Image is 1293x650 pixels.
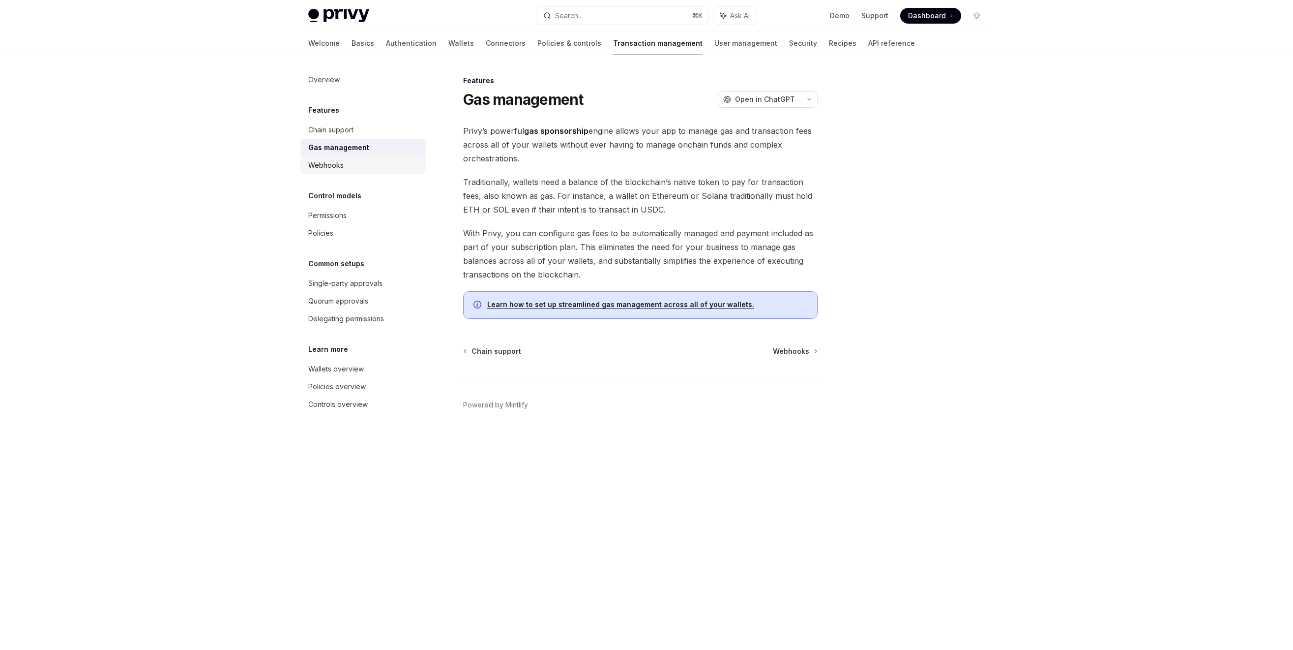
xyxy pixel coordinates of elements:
[308,74,340,86] div: Overview
[300,121,426,139] a: Chain support
[300,156,426,174] a: Webhooks
[308,159,344,171] div: Webhooks
[300,224,426,242] a: Policies
[308,142,369,154] div: Gas management
[308,343,348,355] h5: Learn more
[386,31,437,55] a: Authentication
[308,363,364,375] div: Wallets overview
[463,124,818,165] span: Privy’s powerful engine allows your app to manage gas and transaction fees across all of your wal...
[308,295,368,307] div: Quorum approvals
[487,300,754,309] a: Learn how to set up streamlined gas management across all of your wallets.
[868,31,915,55] a: API reference
[537,31,601,55] a: Policies & controls
[789,31,817,55] a: Security
[300,396,426,413] a: Controls overview
[473,301,483,310] svg: Info
[352,31,374,55] a: Basics
[448,31,474,55] a: Wallets
[536,7,708,25] button: Search...⌘K
[463,76,818,86] div: Features
[861,11,888,21] a: Support
[613,31,703,55] a: Transaction management
[900,8,961,24] a: Dashboard
[308,258,364,270] h5: Common setups
[308,399,368,410] div: Controls overview
[463,91,584,108] h1: Gas management
[300,310,426,328] a: Delegating permissions
[969,8,985,24] button: Toggle dark mode
[308,104,339,116] h5: Features
[773,346,809,356] span: Webhooks
[830,11,850,21] a: Demo
[300,275,426,292] a: Single-party approvals
[300,292,426,310] a: Quorum approvals
[308,227,333,239] div: Policies
[308,124,353,136] div: Chain support
[908,11,946,21] span: Dashboard
[308,210,347,221] div: Permissions
[730,11,750,21] span: Ask AI
[308,190,361,202] h5: Control models
[300,71,426,89] a: Overview
[714,31,777,55] a: User management
[829,31,856,55] a: Recipes
[555,10,583,22] div: Search...
[300,360,426,378] a: Wallets overview
[463,175,818,217] span: Traditionally, wallets need a balance of the blockchain’s native token to pay for transaction fee...
[717,91,801,108] button: Open in ChatGPT
[524,126,588,136] strong: gas sponsorship
[463,226,818,281] span: With Privy, you can configure gas fees to be automatically managed and payment included as part o...
[773,346,817,356] a: Webhooks
[464,346,521,356] a: Chain support
[300,207,426,224] a: Permissions
[735,94,795,104] span: Open in ChatGPT
[308,313,384,325] div: Delegating permissions
[713,7,757,25] button: Ask AI
[308,278,382,289] div: Single-party approvals
[300,378,426,396] a: Policies overview
[308,31,340,55] a: Welcome
[308,9,369,23] img: light logo
[463,400,528,410] a: Powered by Mintlify
[486,31,526,55] a: Connectors
[308,381,366,393] div: Policies overview
[692,12,703,20] span: ⌘ K
[300,139,426,156] a: Gas management
[471,346,521,356] span: Chain support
